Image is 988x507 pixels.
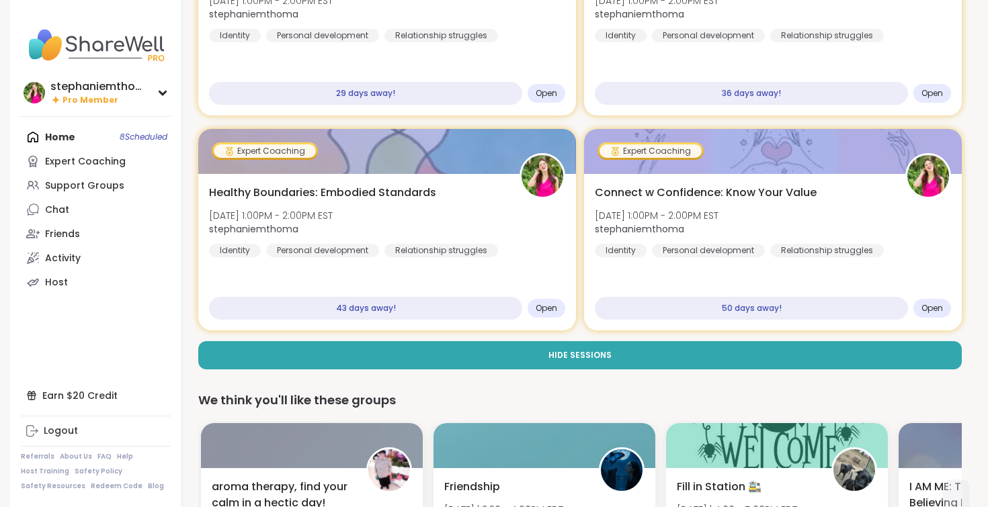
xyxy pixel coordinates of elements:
span: Connect w Confidence: Know Your Value [595,185,817,201]
span: Pro Member [63,95,118,106]
div: Personal development [266,29,379,42]
div: 43 days away! [209,297,522,320]
div: 36 days away! [595,82,908,105]
a: Safety Policy [75,467,122,476]
a: Referrals [21,452,54,461]
img: stephaniemthoma [907,155,949,197]
div: Relationship struggles [384,29,498,42]
div: Logout [44,424,78,438]
a: Chat [21,197,171,222]
img: stephaniemthoma [522,155,563,197]
img: pipishay2olivia [601,449,643,491]
a: Friends [21,222,171,246]
a: Activity [21,246,171,270]
div: stephaniemthoma [50,79,151,94]
div: Relationship struggles [770,244,884,257]
div: Personal development [652,29,765,42]
div: Identity [595,244,647,257]
span: [DATE] 1:00PM - 2:00PM EST [209,209,333,222]
span: Hide Sessions [548,349,612,361]
div: Host [45,276,68,289]
img: stephaniemthoma [24,82,45,103]
div: Support Groups [45,179,124,193]
a: FAQ [97,452,112,461]
div: Identity [209,244,261,257]
a: Redeem Code [91,481,142,491]
a: Safety Resources [21,481,85,491]
b: stephaniemthoma [595,7,684,21]
img: Amie89 [833,449,875,491]
div: Relationship struggles [384,244,498,257]
div: Earn $20 Credit [21,383,171,408]
b: stephaniemthoma [209,222,298,236]
a: Expert Coaching [21,149,171,173]
div: Identity [595,29,647,42]
span: Fill in Station 🚉 [677,479,761,495]
a: Help [117,452,133,461]
div: Expert Coaching [45,155,126,169]
span: Open [536,88,557,99]
div: Chat [45,203,69,217]
a: Host Training [21,467,69,476]
b: stephaniemthoma [209,7,298,21]
div: Identity [209,29,261,42]
div: Expert Coaching [600,144,702,158]
a: Host [21,270,171,294]
b: stephaniemthoma [595,222,684,236]
div: Relationship struggles [770,29,884,42]
div: 50 days away! [595,297,908,320]
div: Activity [45,252,81,265]
a: Support Groups [21,173,171,197]
div: 29 days away! [209,82,522,105]
img: ShareWell Nav Logo [21,21,171,68]
a: Blog [148,481,164,491]
div: Personal development [266,244,379,257]
span: Healthy Boundaries: Embodied Standards [209,185,436,201]
a: Logout [21,419,171,443]
span: Open [536,303,557,314]
div: We think you'll like these groups [198,391,962,410]
div: Friends [45,228,80,241]
span: [DATE] 1:00PM - 2:00PM EST [595,209,718,222]
a: About Us [60,452,92,461]
span: Open [921,88,943,99]
button: Hide Sessions [198,341,962,369]
div: Expert Coaching [214,144,316,158]
span: Open [921,303,943,314]
div: Personal development [652,244,765,257]
span: Friendship [444,479,500,495]
img: Recovery [368,449,410,491]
